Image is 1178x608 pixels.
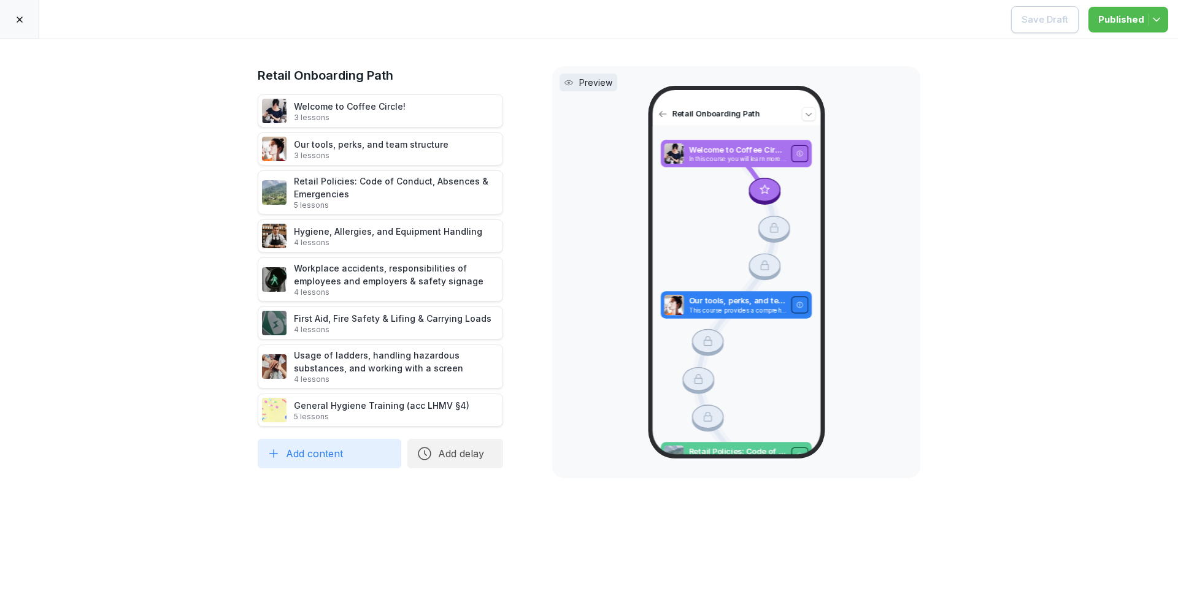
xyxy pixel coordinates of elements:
[262,99,287,123] img: i5rz61o9pkmodjbel2a693fq.png
[258,344,503,389] div: Usage of ladders, handling hazardous substances, and working with a screen4 lessons
[672,108,797,120] p: Retail Onboarding Path
[262,311,287,335] img: uvjcju7t1i9oexmpfrpvs2ug.png
[294,225,482,248] div: Hygiene, Allergies, and Equipment Handling
[689,145,787,156] p: Welcome to Coffee Circle!
[407,439,503,468] button: Add delay
[262,224,287,248] img: w8tq144x4a2iyma52yp79ole.png
[262,180,287,205] img: r4iv508g6r12c0i8kqe8gadw.png
[1011,6,1079,33] button: Save Draft
[258,257,503,302] div: Workplace accidents, responsibilities of employees and employers & safety signage4 lessons
[294,325,491,335] p: 4 lessons
[294,113,406,123] p: 3 lessons
[294,262,499,297] div: Workplace accidents, responsibilities of employees and employers & safety signage
[294,399,469,422] div: General Hygiene Training (acc LHMV §4)
[294,151,448,161] p: 3 lessons
[262,354,287,379] img: x444ok26c6xmk4ozjg5hrg48.png
[258,393,503,427] div: General Hygiene Training (acc LHMV §4)5 lessons
[294,200,499,210] p: 5 lessons
[258,219,503,253] div: Hygiene, Allergies, and Equipment Handling4 lessons
[294,412,469,422] p: 5 lessons
[689,306,787,314] p: This course provides a comprehensive overview of the various tools and perks available to employe...
[294,238,482,248] p: 4 lessons
[262,267,287,292] img: dk7x737xv5i545c4hvlzmvog.png
[258,170,503,215] div: Retail Policies: Code of Conduct, Absences & Emergencies5 lessons
[294,100,406,123] div: Welcome to Coffee Circle!
[689,447,787,458] p: Retail Policies: Code of Conduct, Absences & Emergencies
[664,143,683,164] img: i5rz61o9pkmodjbel2a693fq.png
[258,439,401,468] button: Add content
[258,132,503,165] div: Our tools, perks, and team structure3 lessons
[689,295,787,306] p: Our tools, perks, and team structure
[258,94,503,127] div: Welcome to Coffee Circle!3 lessons
[1098,13,1158,26] div: Published
[579,76,612,89] p: Preview
[294,349,499,384] div: Usage of ladders, handling hazardous substances, and working with a screen
[258,306,503,340] div: First Aid, Fire Safety & Lifing & Carrying Loads4 lessons
[258,66,503,85] h1: Retail Onboarding Path
[294,312,491,335] div: First Aid, Fire Safety & Lifing & Carrying Loads
[262,137,287,161] img: aord19nnycsax6x70siwiz5b.png
[294,374,499,384] p: 4 lessons
[294,287,499,297] p: 4 lessons
[664,295,683,315] img: aord19nnycsax6x70siwiz5b.png
[294,138,448,161] div: Our tools, perks, and team structure
[664,446,683,466] img: r4iv508g6r12c0i8kqe8gadw.png
[1088,7,1168,32] button: Published
[262,398,287,422] img: rd8noi9myd5hshrmayjayi2t.png
[294,175,499,210] div: Retail Policies: Code of Conduct, Absences & Emergencies
[1022,13,1068,26] div: Save Draft
[689,156,787,164] p: In this course you will learn more about Coffee Circle and what we stand for!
